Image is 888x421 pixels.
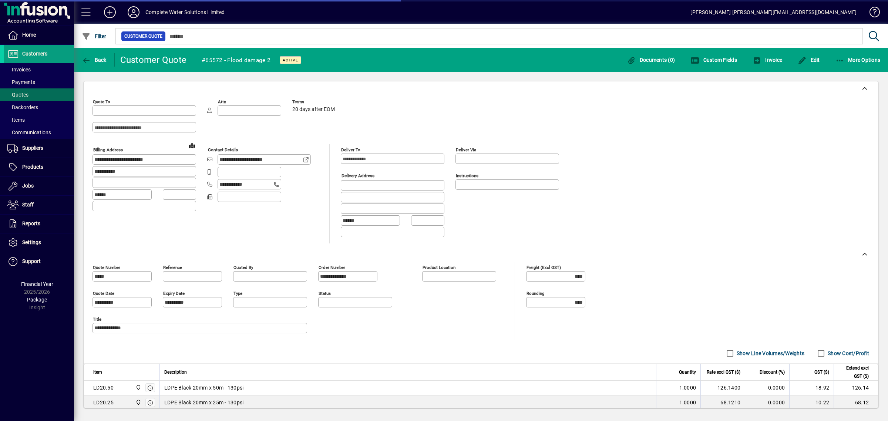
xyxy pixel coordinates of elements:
[4,88,74,101] a: Quotes
[93,316,101,321] mat-label: Title
[814,368,829,376] span: GST ($)
[22,51,47,57] span: Customers
[22,164,43,170] span: Products
[164,384,244,391] span: LDPE Black 20mm x 50m - 130psi
[186,139,198,151] a: View on map
[4,139,74,158] a: Suppliers
[22,32,36,38] span: Home
[735,350,804,357] label: Show Line Volumes/Weights
[21,281,53,287] span: Financial Year
[7,117,25,123] span: Items
[93,290,114,296] mat-label: Quote date
[27,297,47,303] span: Package
[22,239,41,245] span: Settings
[93,265,120,270] mat-label: Quote number
[98,6,122,19] button: Add
[163,290,185,296] mat-label: Expiry date
[834,395,878,410] td: 68.12
[527,290,544,296] mat-label: Rounding
[93,99,110,104] mat-label: Quote To
[4,101,74,114] a: Backorders
[834,53,882,67] button: More Options
[4,158,74,176] a: Products
[456,173,478,178] mat-label: Instructions
[789,381,834,395] td: 18.92
[7,79,35,85] span: Payments
[134,384,142,392] span: Motueka
[625,53,677,67] button: Documents (0)
[22,183,34,189] span: Jobs
[745,381,789,395] td: 0.0000
[760,368,785,376] span: Discount (%)
[134,398,142,407] span: Motueka
[4,252,74,271] a: Support
[93,399,114,406] div: LD20.25
[202,54,270,66] div: #65572 - Flood damage 2
[690,6,857,18] div: [PERSON_NAME] [PERSON_NAME][EMAIL_ADDRESS][DOMAIN_NAME]
[798,57,820,63] span: Edit
[4,215,74,233] a: Reports
[627,57,675,63] span: Documents (0)
[864,1,879,26] a: Knowledge Base
[7,67,31,73] span: Invoices
[707,368,740,376] span: Rate excl GST ($)
[4,196,74,214] a: Staff
[22,145,43,151] span: Suppliers
[82,33,107,39] span: Filter
[679,384,696,391] span: 1.0000
[93,368,102,376] span: Item
[753,57,782,63] span: Invoice
[22,258,41,264] span: Support
[82,57,107,63] span: Back
[93,384,114,391] div: LD20.50
[319,265,345,270] mat-label: Order number
[341,147,360,152] mat-label: Deliver To
[4,114,74,126] a: Items
[164,368,187,376] span: Description
[751,53,784,67] button: Invoice
[292,100,337,104] span: Terms
[164,399,244,406] span: LDPE Black 20mm x 25m - 130psi
[233,265,253,270] mat-label: Quoted by
[7,104,38,110] span: Backorders
[679,368,696,376] span: Quantity
[789,395,834,410] td: 10.22
[679,399,696,406] span: 1.0000
[22,220,40,226] span: Reports
[145,6,225,18] div: Complete Water Solutions Limited
[283,58,298,63] span: Active
[7,92,28,98] span: Quotes
[745,395,789,410] td: 0.0000
[80,53,108,67] button: Back
[74,53,115,67] app-page-header-button: Back
[423,265,455,270] mat-label: Product location
[163,265,182,270] mat-label: Reference
[124,33,162,40] span: Customer Quote
[834,381,878,395] td: 126.14
[826,350,869,357] label: Show Cost/Profit
[456,147,476,152] mat-label: Deliver via
[689,53,739,67] button: Custom Fields
[796,53,822,67] button: Edit
[80,30,108,43] button: Filter
[835,57,881,63] span: More Options
[22,202,34,208] span: Staff
[122,6,145,19] button: Profile
[527,265,561,270] mat-label: Freight (excl GST)
[7,129,51,135] span: Communications
[4,126,74,139] a: Communications
[319,290,331,296] mat-label: Status
[233,290,242,296] mat-label: Type
[690,57,737,63] span: Custom Fields
[218,99,226,104] mat-label: Attn
[120,54,187,66] div: Customer Quote
[4,63,74,76] a: Invoices
[705,384,740,391] div: 126.1400
[705,399,740,406] div: 68.1210
[4,26,74,44] a: Home
[4,76,74,88] a: Payments
[4,233,74,252] a: Settings
[292,107,335,112] span: 20 days after EOM
[838,364,869,380] span: Extend excl GST ($)
[4,177,74,195] a: Jobs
